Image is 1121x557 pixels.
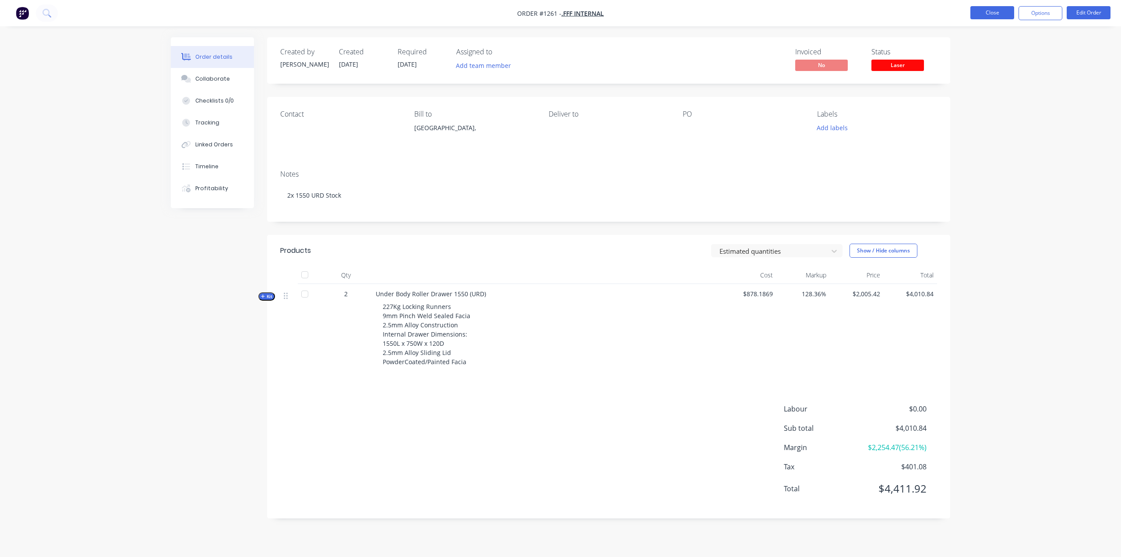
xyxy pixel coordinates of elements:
span: $2,254.47 ( 56.21 %) [862,442,927,453]
span: Under Body Roller Drawer 1550 (URD) [376,290,486,298]
div: Assigned to [456,48,544,56]
span: $0.00 [862,404,927,414]
span: $2,005.42 [833,289,880,298]
button: Timeline [171,156,254,177]
div: Deliver to [549,110,669,118]
button: Order details [171,46,254,68]
button: Collaborate [171,68,254,90]
a: .FFF Internal [561,9,604,18]
span: Kit [261,293,272,300]
div: Cost [723,266,776,284]
button: Profitability [171,177,254,199]
div: Timeline [195,163,219,170]
div: Linked Orders [195,141,233,149]
button: Checklists 0/0 [171,90,254,112]
span: Tax [784,461,862,472]
button: Edit Order [1067,6,1110,19]
span: $4,010.84 [887,289,934,298]
div: Profitability [195,184,228,192]
span: [DATE] [339,60,358,68]
span: Laser [871,60,924,71]
button: Tracking [171,112,254,134]
div: Checklists 0/0 [195,97,234,105]
button: Laser [871,60,924,73]
div: Order details [195,53,233,61]
div: [GEOGRAPHIC_DATA], [414,122,534,134]
button: Close [970,6,1014,19]
div: [GEOGRAPHIC_DATA], [414,122,534,150]
div: Bill to [414,110,534,118]
span: 227Kg Locking Runners 9mm Pinch Weld Sealed Facia 2.5mm Alloy Construction Internal Drawer Dimens... [383,302,470,366]
button: Options [1019,6,1062,20]
span: $4,010.84 [862,423,927,433]
button: Add labels [812,122,852,134]
div: Notes [280,170,937,178]
div: Invoiced [795,48,861,56]
button: Add team member [451,60,516,71]
span: Sub total [784,423,862,433]
span: $401.08 [862,461,927,472]
span: No [795,60,848,71]
div: Tracking [195,119,219,127]
div: Created [339,48,387,56]
div: PO [683,110,803,118]
div: [PERSON_NAME] [280,60,328,69]
span: $4,411.92 [862,481,927,497]
div: Markup [776,266,830,284]
div: Qty [320,266,372,284]
span: 2 [344,289,348,298]
div: Labels [817,110,937,118]
span: Labour [784,404,862,414]
button: Kit [258,292,275,301]
div: Contact [280,110,400,118]
div: Price [830,266,884,284]
button: Show / Hide columns [850,244,917,258]
div: 2x 1550 URD Stock [280,182,937,209]
img: Factory [16,7,29,20]
div: Collaborate [195,75,230,83]
span: [DATE] [398,60,417,68]
button: Add team member [456,60,516,71]
div: Products [280,245,311,256]
button: Linked Orders [171,134,254,156]
div: Required [398,48,446,56]
div: Total [884,266,938,284]
span: Order #1261 - [517,9,561,18]
span: $878.1869 [726,289,773,298]
span: 128.36% [780,289,827,298]
div: Created by [280,48,328,56]
span: Margin [784,442,862,453]
span: Total [784,483,862,494]
div: Status [871,48,937,56]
